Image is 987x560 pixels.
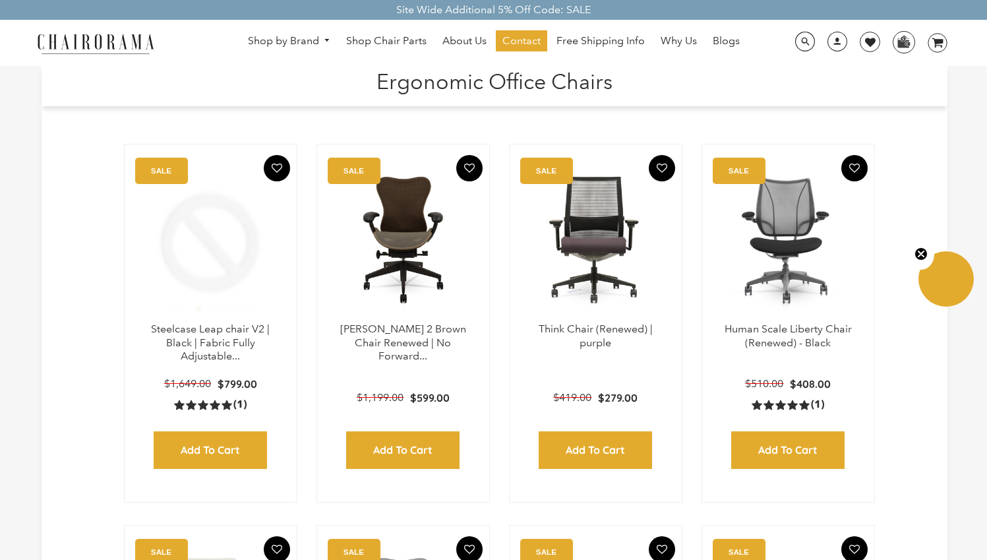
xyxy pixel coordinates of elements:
img: WhatsApp_Image_2024-07-12_at_16.23.01.webp [893,32,914,51]
text: SALE [536,547,556,556]
span: Contact [502,34,541,48]
h1: Ergonomic Office Chairs [55,66,934,94]
button: Close teaser [908,239,934,270]
input: Add to Cart [539,431,652,469]
button: Add To Wishlist [264,155,290,181]
span: $510.00 [745,377,783,390]
input: Add to Cart [154,431,267,469]
a: Think Chair (Renewed) | purple - chairorama Think Chair (Renewed) | purple - chairorama [523,158,669,323]
img: Think Chair (Renewed) | purple - chairorama [523,158,669,323]
button: Add To Wishlist [841,155,868,181]
a: [PERSON_NAME] 2 Brown Chair Renewed | No Forward... [340,323,466,363]
div: Close teaser [918,253,974,308]
a: 5.0 rating (1 votes) [174,398,247,412]
input: Add to Cart [346,431,460,469]
span: $419.00 [553,391,591,404]
span: $1,649.00 [164,377,211,390]
span: Free Shipping Info [556,34,645,48]
img: Herman Miller Mirra 2 Brown Chair Renewed | No Forward Tilt | - chairorama [330,158,476,323]
img: Human Scale Liberty Chair (Renewed) - Black - chairorama [715,158,861,323]
a: Herman Miller Mirra 2 Brown Chair Renewed | No Forward Tilt | - chairorama Herman Miller Mirra 2 ... [330,158,476,323]
button: Add To Wishlist [649,155,675,181]
a: Human Scale Liberty Chair (Renewed) - Black [725,323,852,349]
span: (1) [811,398,824,412]
text: SALE [729,547,749,556]
span: Shop Chair Parts [346,34,427,48]
a: Steelcase Leap chair V2 | Black | Fabric Fully Adjustable... [151,323,270,363]
nav: DesktopNavigation [218,30,770,55]
a: Contact [496,30,547,51]
span: $279.00 [598,391,638,404]
span: $599.00 [410,391,450,404]
span: $799.00 [218,377,257,390]
a: Free Shipping Info [550,30,651,51]
text: SALE [729,166,749,175]
span: $1,199.00 [357,391,404,404]
text: SALE [344,166,364,175]
text: SALE [536,166,556,175]
text: SALE [344,547,364,556]
span: About Us [442,34,487,48]
text: SALE [151,547,171,556]
input: Add to Cart [731,431,845,469]
span: Blogs [713,34,740,48]
span: Why Us [661,34,697,48]
a: Blogs [706,30,746,51]
a: Shop Chair Parts [340,30,433,51]
span: (1) [233,398,247,412]
a: Why Us [654,30,703,51]
a: Human Scale Liberty Chair (Renewed) - Black - chairorama Human Scale Liberty Chair (Renewed) - Bl... [715,158,861,323]
a: 5.0 rating (1 votes) [752,398,824,412]
a: Shop by Brand [241,31,338,51]
a: Think Chair (Renewed) | purple [539,323,653,349]
text: SALE [151,166,171,175]
a: About Us [436,30,493,51]
span: $408.00 [790,377,831,390]
button: Add To Wishlist [456,155,483,181]
img: chairorama [30,32,162,55]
